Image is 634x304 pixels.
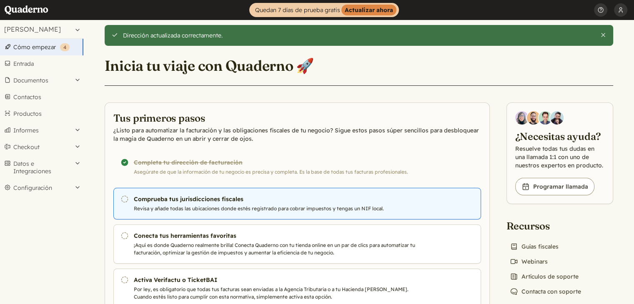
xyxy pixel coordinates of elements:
h3: Activa Verifactu o TicketBAI [134,276,418,284]
img: Javier Rubio, DevRel at Quaderno [550,111,564,125]
h1: Inicia tu viaje con Quaderno 🚀 [105,57,314,75]
a: Programar llamada [515,178,594,195]
p: Por ley, es obligatorio que todas tus facturas sean enviadas a la Agencia Tributaria o a tu Hacie... [134,286,418,301]
button: Cierra esta alerta [600,32,606,38]
a: Quedan 7 días de prueba gratisActualizar ahora [249,3,399,17]
img: Ivo Oltmans, Business Developer at Quaderno [539,111,552,125]
p: ¿Listo para automatizar la facturación y las obligaciones fiscales de tu negocio? Sigue estos pas... [113,126,481,143]
a: Comprueba tus jurisdicciones fiscales Revisa y añade todas las ubicaciones donde estés registrado... [113,188,481,219]
h3: Conecta tus herramientas favoritas [134,232,418,240]
div: Dirección actualizada correctamente. [123,32,594,39]
span: 4 [63,44,66,50]
a: Contacta con soporte [506,286,584,297]
h2: Recursos [506,219,584,232]
h2: ¿Necesitas ayuda? [515,130,604,143]
p: ¡Aquí es donde Quaderno realmente brilla! Conecta Quaderno con tu tienda online en un par de clic... [134,242,418,257]
img: Diana Carrasco, Account Executive at Quaderno [515,111,529,125]
h2: Tus primeros pasos [113,111,481,125]
a: Conecta tus herramientas favoritas ¡Aquí es donde Quaderno realmente brilla! Conecta Quaderno con... [113,224,481,264]
img: Jairo Fumero, Account Executive at Quaderno [527,111,540,125]
p: Revisa y añade todas las ubicaciones donde estés registrado para cobrar impuestos y tengas un NIF... [134,205,418,212]
p: Resuelve todas tus dudas en una llamada 1:1 con uno de nuestros expertos en producto. [515,145,604,169]
strong: Actualizar ahora [341,5,396,15]
a: Guías fiscales [506,241,562,252]
a: Webinars [506,256,551,267]
a: Artículos de soporte [506,271,582,282]
h3: Comprueba tus jurisdicciones fiscales [134,195,418,203]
